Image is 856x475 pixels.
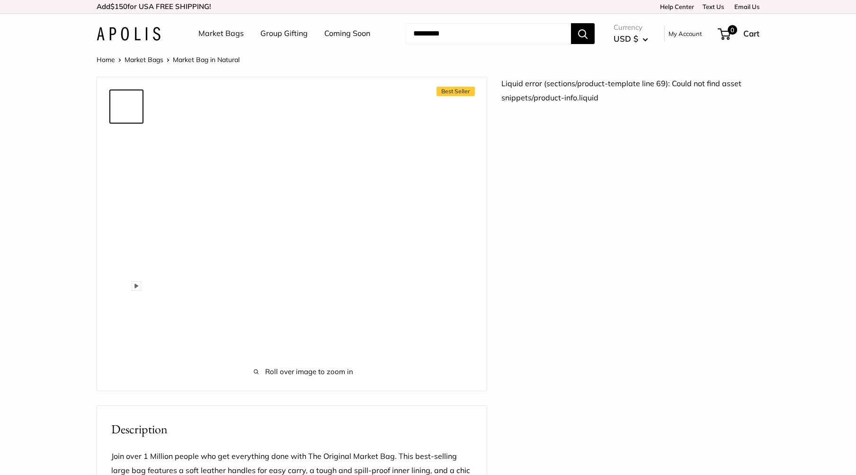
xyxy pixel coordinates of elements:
[110,2,127,11] span: $150
[111,420,473,439] h2: Description
[743,28,759,38] span: Cart
[614,34,638,44] span: USD $
[669,28,702,39] a: My Account
[728,25,737,35] span: 0
[109,90,143,124] a: Market Bag in Natural
[97,27,160,41] img: Apolis
[109,317,143,351] a: Market Bag in Natural
[109,127,143,161] a: Market Bag in Natural
[437,87,475,96] span: Best Seller
[614,21,648,34] span: Currency
[657,3,694,10] a: Help Center
[109,165,143,199] a: Market Bag in Natural
[97,55,115,64] a: Home
[719,26,759,41] a: 0 Cart
[97,54,240,66] nav: Breadcrumb
[198,27,244,41] a: Market Bags
[703,3,724,10] a: Text Us
[109,241,143,275] a: description_13" wide, 18" high, 8" deep; handles: 3.5"
[173,365,434,378] span: Roll over image to zoom in
[571,23,595,44] button: Search
[406,23,571,44] input: Search...
[173,55,240,64] span: Market Bag in Natural
[109,355,143,389] a: Market Bag in Natural
[324,27,370,41] a: Coming Soon
[260,27,308,41] a: Group Gifting
[614,31,648,46] button: USD $
[109,279,143,313] a: Market Bag in Natural
[125,55,163,64] a: Market Bags
[731,3,759,10] a: Email Us
[109,203,143,237] a: Market Bag in Natural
